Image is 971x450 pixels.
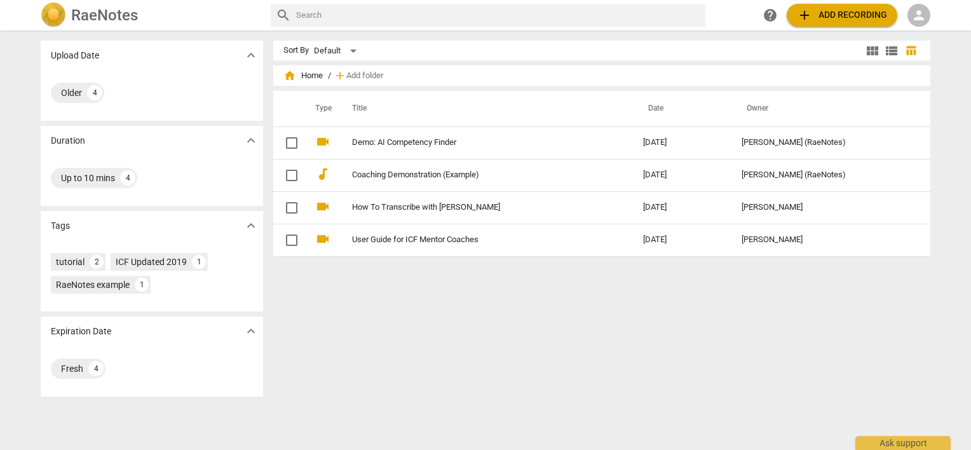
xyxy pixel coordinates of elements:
span: expand_more [243,324,259,339]
img: Logo [41,3,66,28]
div: [PERSON_NAME] (RaeNotes) [742,138,907,147]
a: How To Transcribe with [PERSON_NAME] [352,203,597,212]
span: table_chart [905,44,917,57]
span: expand_more [243,218,259,233]
h2: RaeNotes [71,6,138,24]
span: add [334,69,346,82]
div: 4 [120,170,135,186]
div: 2 [90,255,104,269]
span: videocam [315,231,330,247]
span: videocam [315,134,330,149]
td: [DATE] [633,224,731,256]
div: Sort By [283,46,309,55]
p: Expiration Date [51,325,111,338]
div: Older [61,86,82,99]
a: Coaching Demonstration (Example) [352,170,597,180]
button: Show more [241,46,261,65]
span: videocam [315,199,330,214]
div: 1 [192,255,206,269]
td: [DATE] [633,126,731,159]
span: view_module [865,43,880,58]
span: help [763,8,778,23]
a: Help [759,4,782,27]
th: Owner [731,91,917,126]
div: ICF Updated 2019 [116,256,187,268]
th: Type [305,91,337,126]
div: Ask support [855,436,951,450]
div: [PERSON_NAME] (RaeNotes) [742,170,907,180]
a: Demo: AI Competency Finder [352,138,597,147]
button: Show more [241,131,261,150]
button: Upload [787,4,897,27]
p: Upload Date [51,49,99,62]
span: / [328,71,331,81]
button: Show more [241,216,261,235]
span: search [276,8,291,23]
td: [DATE] [633,159,731,191]
div: [PERSON_NAME] [742,203,907,212]
th: Title [337,91,633,126]
span: expand_more [243,133,259,148]
div: 1 [135,278,149,292]
span: home [283,69,296,82]
span: audiotrack [315,167,330,182]
button: Tile view [863,41,882,60]
button: Show more [241,322,261,341]
span: Add folder [346,71,383,81]
a: User Guide for ICF Mentor Coaches [352,235,597,245]
div: 4 [88,361,104,376]
div: [PERSON_NAME] [742,235,907,245]
input: Search [296,5,700,25]
a: LogoRaeNotes [41,3,261,28]
button: Table view [901,41,920,60]
th: Date [633,91,731,126]
span: view_list [884,43,899,58]
p: Tags [51,219,70,233]
p: Duration [51,134,85,147]
div: Up to 10 mins [61,172,115,184]
div: 4 [87,85,102,100]
td: [DATE] [633,191,731,224]
span: add [797,8,812,23]
span: Add recording [797,8,887,23]
button: List view [882,41,901,60]
span: person [911,8,927,23]
span: expand_more [243,48,259,63]
div: tutorial [56,256,85,268]
span: Home [283,69,323,82]
div: Default [314,41,361,61]
div: RaeNotes example [56,278,130,291]
div: Fresh [61,362,83,375]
